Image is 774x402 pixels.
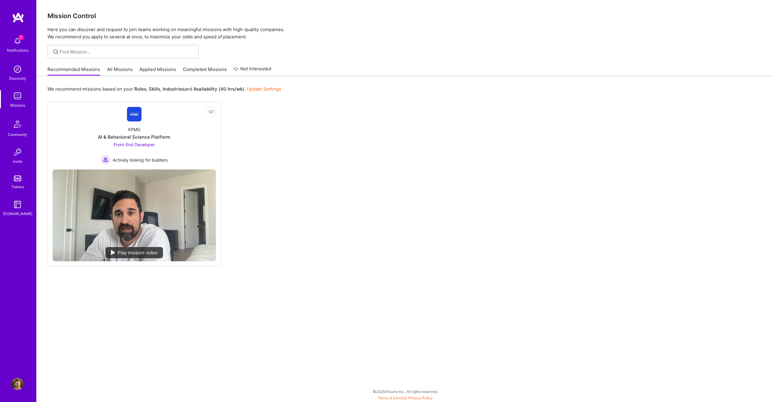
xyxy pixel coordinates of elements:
[8,131,27,138] div: Community
[163,86,184,92] b: Industries
[10,102,25,108] div: Missions
[113,157,167,163] span: Actively looking for builders
[7,47,28,53] div: Notifications
[47,66,100,76] a: Recommended Missions
[149,86,160,92] b: Skills
[53,107,216,165] a: Company LogoKPMGAI & Behavioral Science PlatformFront-End Developer Actively looking for builders...
[11,184,24,190] div: Tokens
[47,26,763,40] p: Here you can discover and request to join teams working on meaningful missions with high-quality ...
[11,198,24,211] img: guide book
[193,86,244,92] b: Availability (40 hrs/wk)
[11,378,24,390] img: User Avatar
[52,48,59,55] i: icon SearchGrey
[111,250,115,255] img: play
[139,66,176,76] a: Applied Missions
[134,86,146,92] b: Roles
[247,86,281,92] a: Update Settings
[3,211,32,217] div: [DOMAIN_NAME]
[9,75,26,82] div: Discovery
[101,155,110,165] img: Actively looking for builders
[11,63,24,75] img: discovery
[13,158,22,165] div: Invite
[11,90,24,102] img: teamwork
[128,126,140,133] div: KPMG
[11,146,24,158] img: Invite
[408,396,433,400] a: Privacy Policy
[47,86,281,92] p: We recommend missions based on your , , and .
[114,142,155,147] span: Front-End Developer
[53,169,216,261] img: No Mission
[10,117,25,131] img: Community
[11,35,24,47] img: bell
[183,66,227,76] a: Completed Missions
[98,134,170,140] div: AI & Behavioral Science Platform
[19,35,24,40] span: 1
[12,12,24,23] img: logo
[14,175,21,181] img: tokens
[106,247,163,258] div: Play mission video
[209,109,213,114] i: icon EyeClosed
[47,12,763,20] h3: Mission Control
[60,49,194,55] input: Find Mission...
[107,66,133,76] a: All Missions
[233,65,271,76] a: Not Interested
[378,396,406,400] a: Terms of Service
[127,107,141,121] img: Company Logo
[378,396,433,400] span: |
[10,378,25,390] a: User Avatar
[36,384,774,399] div: © 2025 ATeams Inc., All rights reserved.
